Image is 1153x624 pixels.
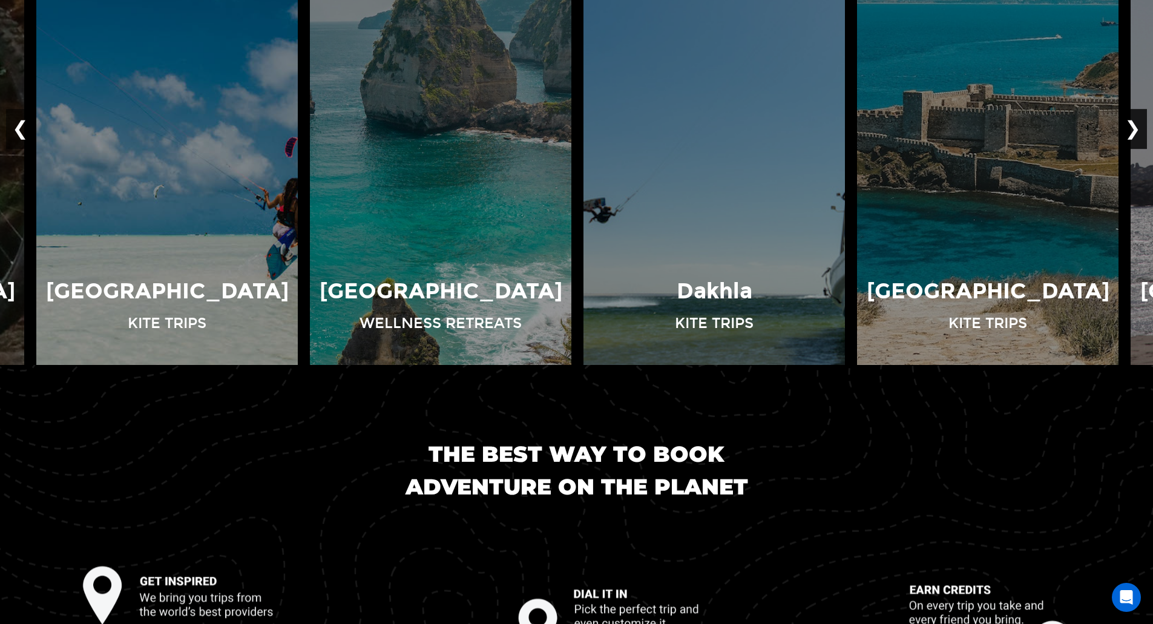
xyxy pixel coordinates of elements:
button: ❮ [6,109,34,149]
p: Kite Trips [675,313,754,333]
div: Open Intercom Messenger [1112,583,1141,612]
p: Kite Trips [948,313,1027,333]
button: ❯ [1119,109,1147,149]
p: [GEOGRAPHIC_DATA] [320,276,562,307]
p: [GEOGRAPHIC_DATA] [867,276,1109,307]
p: Dakhla [677,276,752,307]
h1: The best way to book adventure on the planet [365,438,789,503]
p: [GEOGRAPHIC_DATA] [46,276,289,307]
p: Kite Trips [128,313,206,333]
p: Wellness Retreats [360,313,522,333]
